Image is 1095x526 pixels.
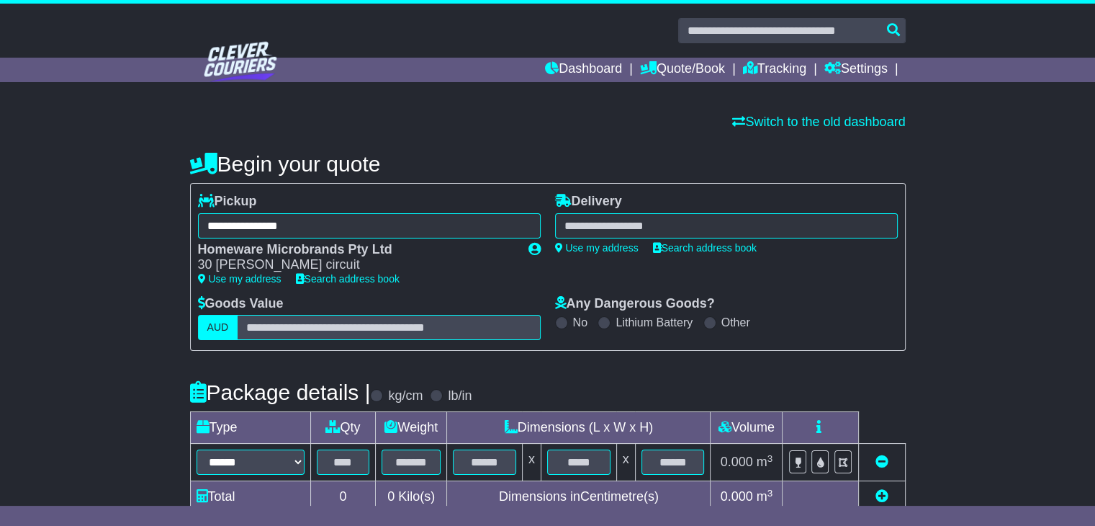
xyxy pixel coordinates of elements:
label: AUD [198,315,238,340]
a: Remove this item [875,455,888,469]
label: Pickup [198,194,257,210]
a: Tracking [743,58,806,82]
span: m [757,489,773,504]
td: Qty [310,412,376,444]
label: No [573,316,587,329]
a: Dashboard [545,58,622,82]
sup: 3 [767,488,773,499]
a: Quote/Book [640,58,725,82]
label: Delivery [555,194,622,210]
h4: Package details | [190,380,371,404]
td: Type [190,412,310,444]
a: Settings [824,58,888,82]
label: Other [721,316,750,329]
label: Any Dangerous Goods? [555,296,715,312]
a: Add new item [875,489,888,504]
label: kg/cm [388,388,423,404]
td: x [616,444,635,481]
sup: 3 [767,453,773,464]
label: lb/in [448,388,472,404]
td: 0 [310,481,376,513]
a: Use my address [555,242,639,254]
span: 0.000 [721,489,753,504]
a: Switch to the old dashboard [732,115,905,129]
td: Dimensions (L x W x H) [447,412,711,444]
span: m [757,455,773,469]
div: 30 [PERSON_NAME] circuit [198,257,514,273]
td: Kilo(s) [376,481,447,513]
td: Volume [711,412,783,444]
a: Search address book [296,273,400,285]
span: 0.000 [721,455,753,469]
label: Lithium Battery [616,316,693,329]
td: Dimensions in Centimetre(s) [447,481,711,513]
a: Use my address [198,273,281,285]
td: Weight [376,412,447,444]
td: x [522,444,541,481]
label: Goods Value [198,296,284,312]
h4: Begin your quote [190,152,906,176]
td: Total [190,481,310,513]
span: 0 [387,489,395,504]
div: Homeware Microbrands Pty Ltd [198,242,514,258]
a: Search address book [653,242,757,254]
